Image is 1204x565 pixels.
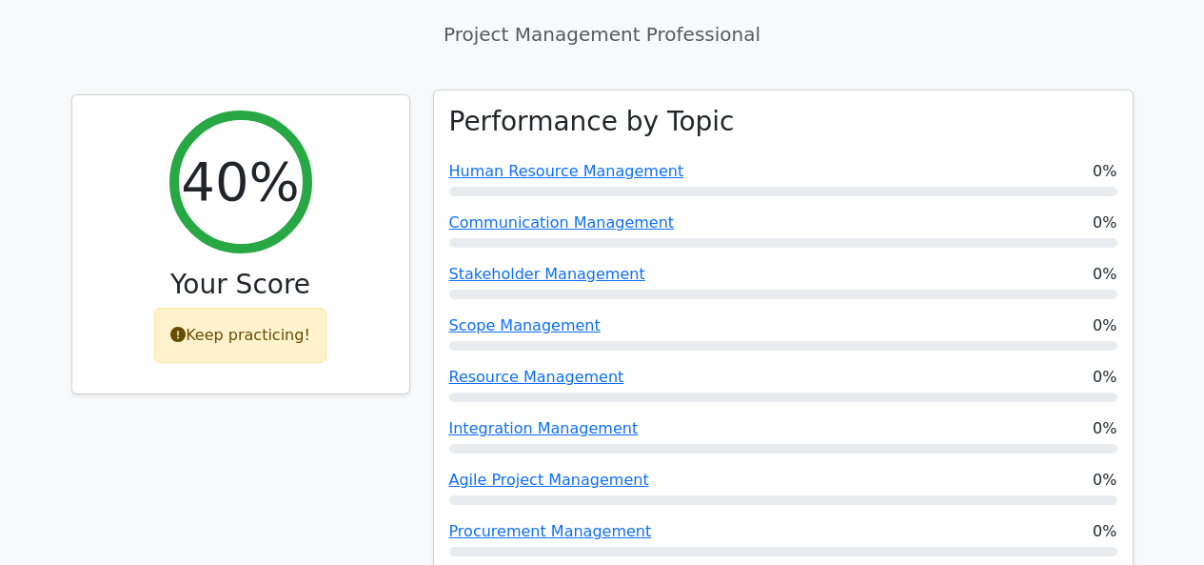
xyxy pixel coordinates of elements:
[1093,314,1116,337] span: 0%
[1093,520,1116,543] span: 0%
[154,308,326,363] div: Keep practicing!
[449,368,624,386] a: Resource Management
[449,419,639,437] a: Integration Management
[449,162,684,180] a: Human Resource Management
[449,213,675,232] a: Communication Management
[1093,417,1116,440] span: 0%
[88,269,394,301] h3: Your Score
[449,106,735,138] h3: Performance by Topic
[449,471,649,489] a: Agile Project Management
[1093,212,1116,234] span: 0%
[449,316,601,334] a: Scope Management
[1093,469,1116,492] span: 0%
[71,20,1134,49] p: Project Management Professional
[449,265,645,283] a: Stakeholder Management
[1093,263,1116,286] span: 0%
[1093,160,1116,183] span: 0%
[181,150,299,213] h2: 40%
[1093,366,1116,389] span: 0%
[449,522,652,540] a: Procurement Management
